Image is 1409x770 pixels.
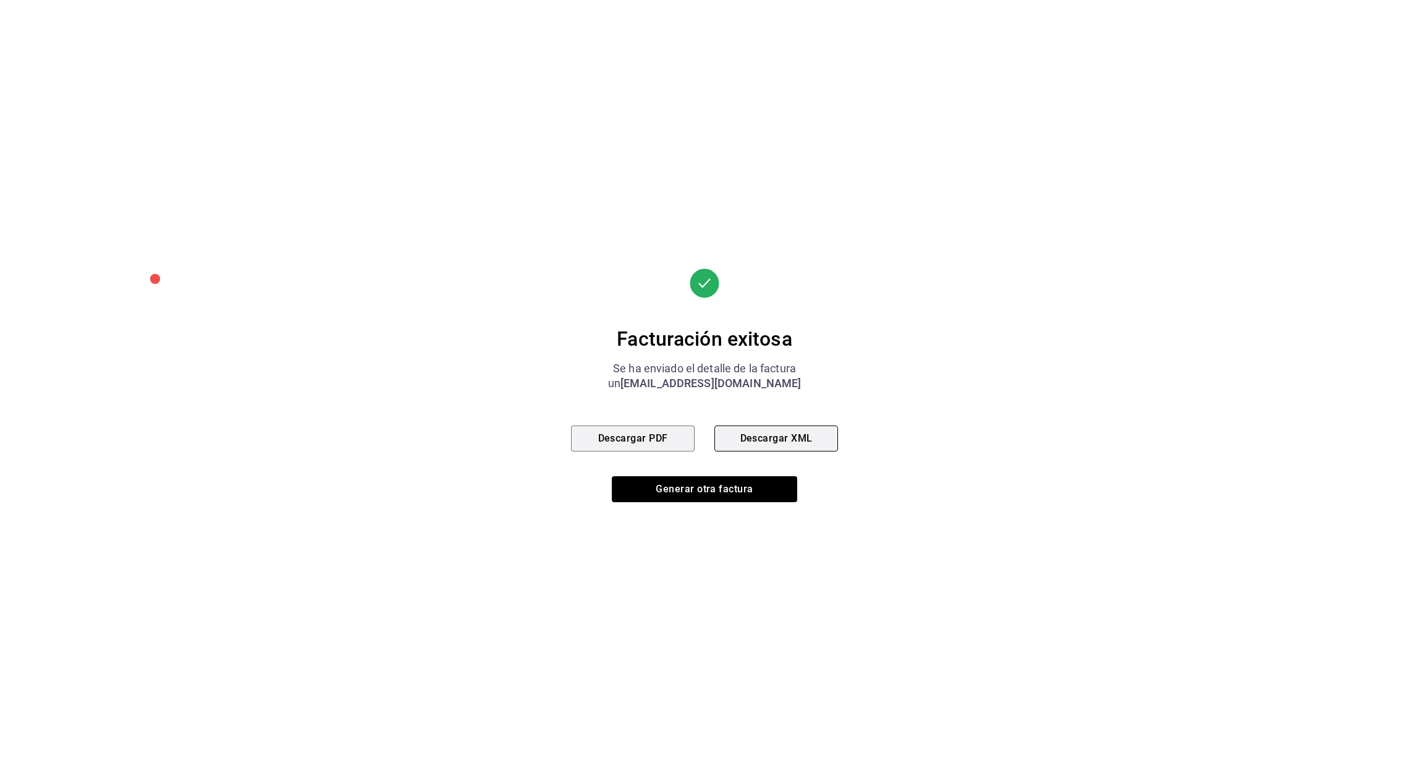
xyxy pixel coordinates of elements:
[612,476,797,502] button: Generar otra factura
[571,426,695,451] button: Descargar PDF
[620,377,802,390] span: [EMAIL_ADDRESS][DOMAIN_NAME]
[571,376,838,391] div: un
[571,361,838,376] div: Se ha enviado el detalle de la factura
[571,327,838,351] div: Facturación exitosa
[714,426,838,451] button: Descargar XML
